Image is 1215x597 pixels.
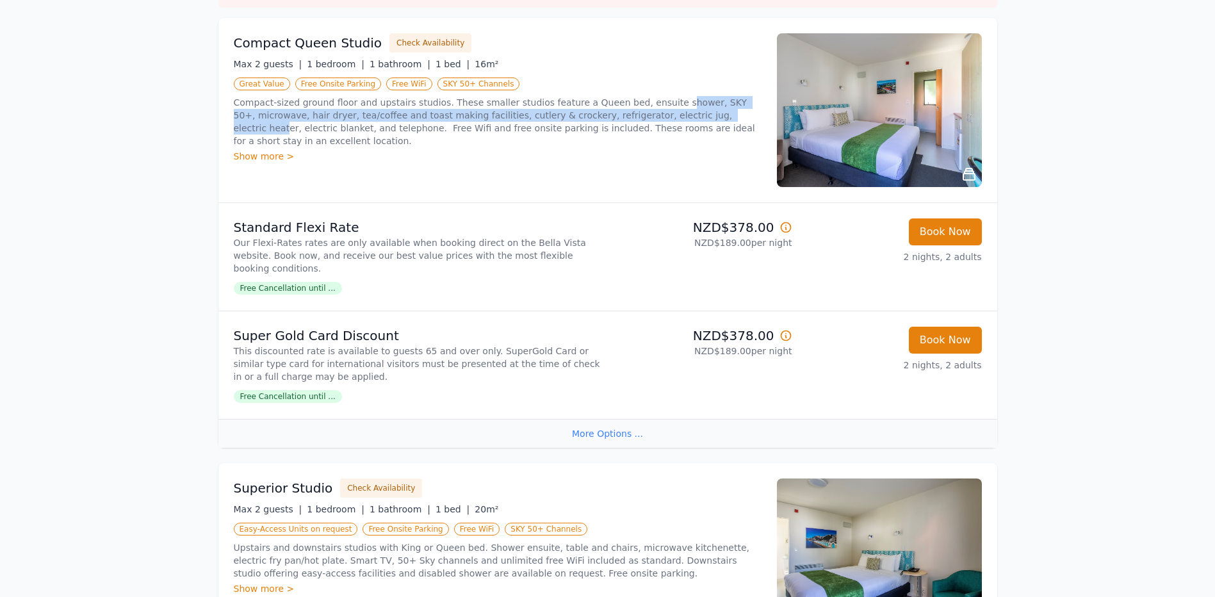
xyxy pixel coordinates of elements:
button: Check Availability [389,33,471,53]
h3: Compact Queen Studio [234,34,382,52]
p: Our Flexi-Rates rates are only available when booking direct on the Bella Vista website. Book now... [234,236,603,275]
span: Free Cancellation until ... [234,390,342,403]
span: Free Onsite Parking [363,523,448,536]
p: Upstairs and downstairs studios with King or Queen bed. Shower ensuite, table and chairs, microwa... [234,541,762,580]
p: Compact-sized ground floor and upstairs studios. These smaller studios feature a Queen bed, ensui... [234,96,762,147]
p: Super Gold Card Discount [234,327,603,345]
span: Max 2 guests | [234,504,302,514]
span: 1 bed | [436,59,469,69]
p: NZD$378.00 [613,327,792,345]
span: 1 bed | [436,504,469,514]
p: 2 nights, 2 adults [803,250,982,263]
span: Great Value [234,78,290,90]
button: Check Availability [340,478,422,498]
span: 1 bedroom | [307,59,364,69]
span: 1 bathroom | [370,504,430,514]
span: Free Onsite Parking [295,78,381,90]
span: 16m² [475,59,498,69]
p: NZD$378.00 [613,218,792,236]
p: This discounted rate is available to guests 65 and over only. SuperGold Card or similar type card... [234,345,603,383]
span: Max 2 guests | [234,59,302,69]
span: Free WiFi [386,78,432,90]
span: Free WiFi [454,523,500,536]
span: 1 bedroom | [307,504,364,514]
span: Easy-Access Units on request [234,523,358,536]
p: NZD$189.00 per night [613,236,792,249]
button: Book Now [909,327,982,354]
div: Show more > [234,582,762,595]
span: 20m² [475,504,498,514]
button: Book Now [909,218,982,245]
div: More Options ... [218,419,997,448]
span: 1 bathroom | [370,59,430,69]
span: SKY 50+ Channels [437,78,520,90]
p: Standard Flexi Rate [234,218,603,236]
h3: Superior Studio [234,479,333,497]
span: SKY 50+ Channels [505,523,587,536]
p: NZD$189.00 per night [613,345,792,357]
span: Free Cancellation until ... [234,282,342,295]
div: Show more > [234,150,762,163]
p: 2 nights, 2 adults [803,359,982,372]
